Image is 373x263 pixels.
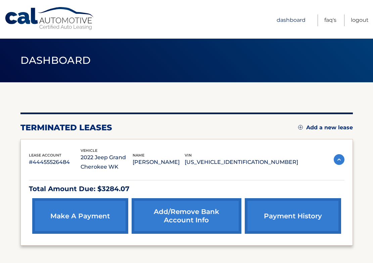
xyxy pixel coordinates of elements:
[133,158,185,167] p: [PERSON_NAME]
[32,198,128,234] a: make a payment
[81,153,133,172] p: 2022 Jeep Grand Cherokee WK
[298,125,303,130] img: add.svg
[132,198,241,234] a: Add/Remove bank account info
[298,124,353,131] a: Add a new lease
[277,14,306,26] a: Dashboard
[334,154,344,165] img: accordion-active.svg
[245,198,341,234] a: payment history
[185,158,298,167] p: [US_VEHICLE_IDENTIFICATION_NUMBER]
[324,14,336,26] a: FAQ's
[351,14,369,26] a: Logout
[133,153,144,158] span: name
[20,123,112,133] h2: terminated leases
[20,54,91,67] span: Dashboard
[29,158,81,167] p: #44455526484
[185,153,192,158] span: vin
[29,153,61,158] span: lease account
[29,183,344,195] p: Total Amount Due: $3284.07
[81,148,97,153] span: vehicle
[4,7,95,31] a: Cal Automotive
